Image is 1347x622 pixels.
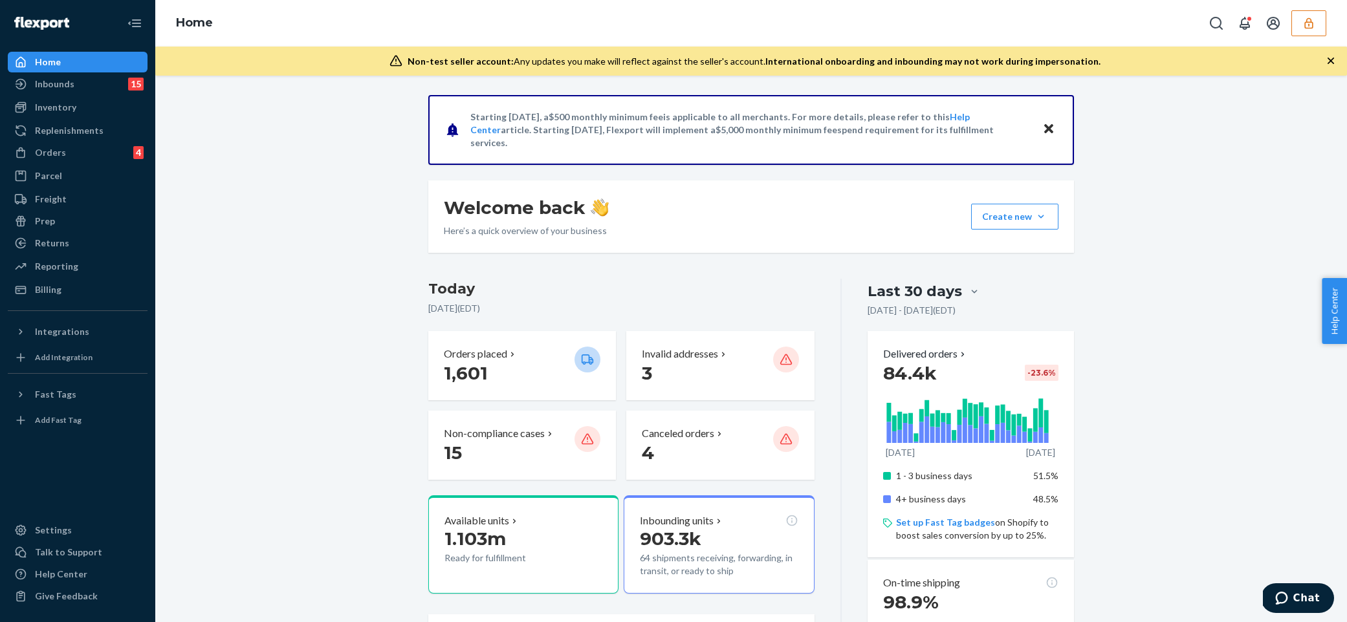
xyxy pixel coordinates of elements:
[1203,10,1229,36] button: Open Search Box
[176,16,213,30] a: Home
[642,426,714,441] p: Canceled orders
[8,189,148,209] a: Freight
[1040,120,1057,139] button: Close
[470,111,1030,149] p: Starting [DATE], a is applicable to all merchants. For more details, please refer to this article...
[1232,10,1258,36] button: Open notifications
[428,279,815,299] h3: Today
[35,215,55,228] div: Prep
[444,552,564,564] p: Ready for fulfillment
[868,281,962,301] div: Last 30 days
[642,347,718,361] p: Invalid addresses
[716,124,837,135] span: $5,000 monthly minimum fee
[624,495,814,594] button: Inbounding units903.3k64 shipments receiving, forwarding, in transit, or ready to ship
[626,331,814,400] button: Invalid addresses 3
[35,524,72,537] div: Settings
[640,552,798,577] p: 64 shipments receiving, forwarding, in transit, or ready to ship
[428,495,619,594] button: Available units1.103mReady for fulfillment
[765,56,1101,67] span: International onboarding and inbounding may not work during impersonation.
[883,575,960,590] p: On-time shipping
[444,196,609,219] h1: Welcome back
[640,513,714,528] p: Inbounding units
[35,414,82,425] div: Add Fast Tag
[444,347,507,361] p: Orders placed
[35,546,102,559] div: Talk to Support
[8,564,148,584] a: Help Center
[122,10,148,36] button: Close Navigation
[8,542,148,563] button: Talk to Support
[971,204,1058,230] button: Create new
[35,568,87,581] div: Help Center
[549,111,663,122] span: $500 monthly minimum fee
[8,74,148,94] a: Inbounds15
[8,256,148,277] a: Reporting
[8,384,148,405] button: Fast Tags
[8,166,148,186] a: Parcel
[642,442,654,464] span: 4
[35,260,78,273] div: Reporting
[444,513,509,528] p: Available units
[626,411,814,480] button: Canceled orders 4
[35,78,74,91] div: Inbounds
[35,124,104,137] div: Replenishments
[886,446,915,459] p: [DATE]
[1033,470,1058,481] span: 51.5%
[1033,493,1058,504] span: 48.5%
[35,325,89,338] div: Integrations
[35,590,98,603] div: Give Feedback
[8,52,148,72] a: Home
[883,591,939,613] span: 98.9%
[642,362,652,384] span: 3
[35,237,69,250] div: Returns
[35,283,61,296] div: Billing
[8,321,148,342] button: Integrations
[883,362,937,384] span: 84.4k
[35,146,66,159] div: Orders
[1260,10,1286,36] button: Open account menu
[1026,446,1055,459] p: [DATE]
[35,193,67,206] div: Freight
[1025,365,1058,381] div: -23.6 %
[14,17,69,30] img: Flexport logo
[35,101,76,114] div: Inventory
[640,528,701,550] span: 903.3k
[8,142,148,163] a: Orders4
[8,520,148,541] a: Settings
[428,331,616,400] button: Orders placed 1,601
[35,169,62,182] div: Parcel
[8,211,148,231] a: Prep
[8,586,148,606] button: Give Feedback
[868,304,956,317] p: [DATE] - [DATE] ( EDT )
[133,146,144,159] div: 4
[35,388,76,401] div: Fast Tags
[408,55,1101,68] div: Any updates you make will reflect against the seller's account.
[8,233,148,253] a: Returns
[444,224,609,237] p: Here’s a quick overview of your business
[8,97,148,118] a: Inventory
[8,120,148,141] a: Replenishments
[883,347,968,361] button: Delivered orders
[444,362,488,384] span: 1,601
[896,517,995,528] a: Set up Fast Tag badges
[166,5,223,42] ol: breadcrumbs
[8,279,148,300] a: Billing
[896,516,1058,542] p: on Shopify to boost sales conversion by up to 25%.
[444,442,462,464] span: 15
[896,493,1024,506] p: 4+ business days
[428,302,815,315] p: [DATE] ( EDT )
[1263,583,1334,616] iframe: Opens a widget where you can chat to one of our agents
[1322,278,1347,344] button: Help Center
[8,347,148,368] a: Add Integration
[128,78,144,91] div: 15
[35,352,93,363] div: Add Integration
[444,528,506,550] span: 1.103m
[8,410,148,431] a: Add Fast Tag
[408,56,514,67] span: Non-test seller account:
[896,469,1024,482] p: 1 - 3 business days
[591,198,609,217] img: hand-wave emoji
[444,426,545,441] p: Non-compliance cases
[35,56,61,69] div: Home
[428,411,616,480] button: Non-compliance cases 15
